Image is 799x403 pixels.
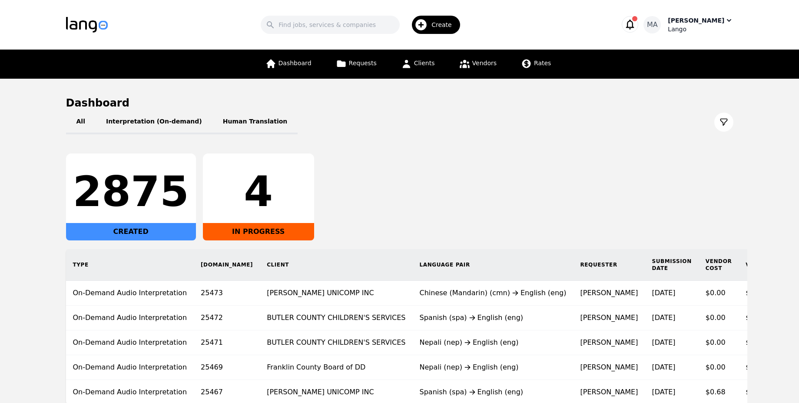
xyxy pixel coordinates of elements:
a: Clients [396,50,440,79]
a: Vendors [454,50,502,79]
td: [PERSON_NAME] [573,355,645,380]
time: [DATE] [652,363,675,371]
th: Vendor Cost [699,249,739,281]
div: Lango [668,25,733,33]
div: Nepali (nep) English (eng) [420,337,567,348]
div: 2875 [73,171,189,213]
div: Chinese (Mandarin) (cmn) English (eng) [420,288,567,298]
button: Create [400,12,465,37]
td: [PERSON_NAME] [573,330,645,355]
td: [PERSON_NAME] [573,281,645,306]
button: MA[PERSON_NAME]Lango [643,16,733,33]
td: $0.00 [699,355,739,380]
th: Requester [573,249,645,281]
input: Find jobs, services & companies [261,16,400,34]
span: $0.00/ [746,289,768,297]
td: [PERSON_NAME] [573,306,645,330]
span: $0.00/ [746,313,768,322]
td: $0.00 [699,281,739,306]
th: Language Pair [413,249,574,281]
img: Logo [66,17,108,33]
a: Requests [331,50,382,79]
h1: Dashboard [66,96,733,110]
span: Clients [414,60,435,67]
div: Spanish (spa) English (eng) [420,387,567,397]
time: [DATE] [652,388,675,396]
td: On-Demand Audio Interpretation [66,281,194,306]
td: On-Demand Audio Interpretation [66,355,194,380]
td: Franklin County Board of DD [260,355,412,380]
a: Dashboard [260,50,317,79]
td: 25471 [194,330,260,355]
time: [DATE] [652,338,675,346]
button: Filter [714,113,733,132]
button: Human Translation [212,110,298,134]
td: On-Demand Audio Interpretation [66,330,194,355]
td: $0.00 [699,330,739,355]
span: MA [647,20,658,30]
span: Rates [534,60,551,67]
td: 25472 [194,306,260,330]
span: Requests [349,60,377,67]
time: [DATE] [652,289,675,297]
div: [PERSON_NAME] [668,16,724,25]
time: [DATE] [652,313,675,322]
div: IN PROGRESS [203,223,314,240]
th: [DOMAIN_NAME] [194,249,260,281]
div: Nepali (nep) English (eng) [420,362,567,373]
span: Create [431,20,458,29]
td: 25469 [194,355,260,380]
div: CREATED [66,223,196,240]
button: Interpretation (On-demand) [96,110,212,134]
th: Submission Date [645,249,698,281]
span: Vendors [472,60,497,67]
span: $0.00/ [746,363,768,371]
th: Client [260,249,412,281]
td: $0.00 [699,306,739,330]
td: On-Demand Audio Interpretation [66,306,194,330]
span: Dashboard [278,60,312,67]
button: All [66,110,96,134]
div: Spanish (spa) English (eng) [420,313,567,323]
td: BUTLER COUNTY CHILDREN'S SERVICES [260,330,412,355]
td: [PERSON_NAME] UNICOMP INC [260,281,412,306]
a: Rates [516,50,556,79]
td: BUTLER COUNTY CHILDREN'S SERVICES [260,306,412,330]
span: $0.00/ [746,338,768,346]
div: 4 [210,171,307,213]
th: Type [66,249,194,281]
td: 25473 [194,281,260,306]
span: $0.30/minute [746,388,792,396]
